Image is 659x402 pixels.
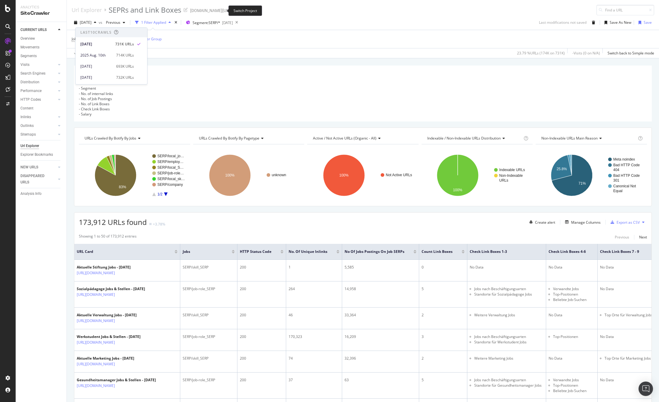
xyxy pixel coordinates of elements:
div: 731K URLs [115,41,134,47]
span: HTTP Status Code [240,249,271,254]
div: Showing 1 to 50 of 173,912 entries [79,234,137,241]
div: Switch back to Simple mode [608,51,654,56]
a: Search Engines [20,70,56,77]
text: Meta noindex [613,157,635,161]
div: 63 [345,377,416,383]
text: 83% [119,185,126,189]
button: Save [636,18,652,27]
div: 0 [422,265,465,270]
div: No Data [549,356,595,361]
text: SERP/company [157,183,183,187]
h4: Indexable / Non-Indexable URLs Distribution [426,133,523,143]
li: Weitere Marketing Jobs [474,356,543,361]
span: vs [99,20,104,25]
text: 301 [613,178,619,183]
div: Content [20,105,33,112]
button: Previous [615,234,629,241]
div: 200 [240,334,283,339]
div: 23.79 % URLs ( 174K on 731K ) [517,51,565,56]
div: 693K URLs [116,64,134,69]
div: NEW URLS [20,164,38,170]
a: [URL][DOMAIN_NAME] [77,270,115,276]
span: 2025 Aug. 17th [80,20,91,25]
div: 2 [422,312,465,318]
li: Weitere Verwaltung Jobs [474,312,543,318]
h4: URLs Crawled By Botify By pagetype [198,133,299,143]
li: Standorte für Sozialpädagoge Jobs [474,292,543,297]
span: Previous [104,20,120,25]
div: Overview [20,35,35,42]
div: 264 [289,286,339,292]
div: SERP/job-role_SERP [183,334,235,339]
li: Standorte für Gesundheitsmanager Jobs [474,383,543,388]
div: Save [644,20,652,25]
span: Segment: SERP/* [193,20,220,25]
div: Distribution [20,79,39,85]
span: Check Link Boxes 1-3 [470,249,534,254]
div: 16,209 [345,334,416,339]
text: unknown [272,173,286,177]
span: Check Link Boxes 4-6 [549,249,586,254]
div: Search Engines [20,70,45,77]
div: Aktuelle Marketing Jobs - [DATE] [77,356,141,361]
div: SERP/skill_SERP [183,312,235,318]
button: Previous [104,18,128,27]
div: 1 [289,265,339,270]
span: Count Link Boxes [422,249,453,254]
a: DISAPPEARED URLS [20,173,56,186]
button: 1 Filter Applied [133,18,173,27]
div: Aktuelle Verwaltung Jobs - [DATE] [77,312,141,318]
text: SERP/local_S… [157,165,184,170]
a: [URL][DOMAIN_NAME] [77,292,115,298]
text: SERP/employ… [157,160,184,164]
h4: Active / Not Active URLs [312,133,413,143]
div: SERP/job-role_SERP [183,377,235,383]
a: Movements [20,44,62,51]
div: 46 [289,312,339,318]
a: Inlinks [20,114,56,120]
a: Url Explorer [20,143,62,149]
text: Indexable URLs [499,168,525,172]
li: Jobs nach Beschäftigungsarten [474,377,543,383]
button: [DATE] [72,18,99,27]
button: Save As New [602,18,631,27]
span: Jobs [183,249,223,254]
div: 170,323 [289,334,339,339]
button: Apply [72,48,89,58]
text: Equal [613,189,623,193]
div: [DATE] [80,75,113,80]
svg: A chart. [307,149,419,201]
a: Content [20,105,62,112]
div: 5 [422,377,465,383]
div: Inlinks [20,114,31,120]
span: No. of Unique Inlinks [289,249,327,254]
a: NEW URLS [20,164,56,170]
svg: A chart. [79,149,190,201]
li: Verwandte Jobs [553,286,595,292]
span: Jobs [72,36,79,41]
li: Standorte für Werkstudent Jobs [474,339,543,345]
div: times [173,20,178,26]
a: Outlinks [20,123,56,129]
a: CURRENT URLS [20,27,56,33]
svg: A chart. [193,149,305,201]
img: Equal [149,223,152,225]
div: Sozialpädagoge Jobs & Stellen - [DATE] [77,286,145,292]
button: Segment:SERP/*[DATE] [184,18,233,27]
span: Non-Indexable URLs Main Reason [541,136,598,141]
div: Performance [20,88,42,94]
input: Find a URL [596,5,654,15]
a: Url Explorer [72,7,102,13]
div: Switch Project [228,5,262,16]
a: [URL][DOMAIN_NAME] [77,339,115,345]
div: Segment:SERPs Columns: - Segment - No. of internal links - No. of Job Postings - No. of Link Boxe... [79,75,647,117]
svg: A chart. [536,149,646,201]
div: [DATE] [80,41,112,47]
div: Last modifications not saved [539,20,586,25]
div: A chart. [422,149,532,201]
div: 200 [240,377,283,383]
button: Switch back to Simple mode [605,48,654,58]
